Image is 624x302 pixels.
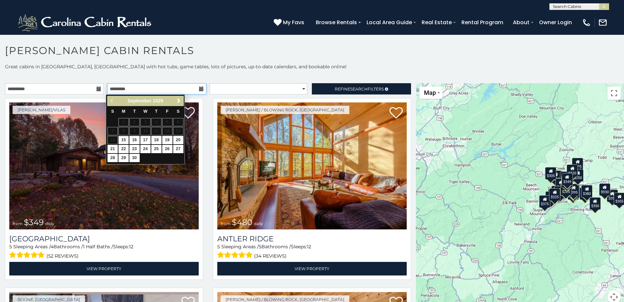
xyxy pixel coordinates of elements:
[128,98,152,103] span: September
[153,98,163,103] span: 2025
[554,186,566,198] div: $395
[254,252,287,260] span: (34 reviews)
[221,106,349,114] a: [PERSON_NAME] / Blowing Rock, [GEOGRAPHIC_DATA]
[9,234,199,243] a: [GEOGRAPHIC_DATA]
[424,89,436,96] span: Map
[122,109,125,114] span: Monday
[9,243,199,260] div: Sleeping Areas / Bathrooms / Sleeps:
[539,195,551,208] div: $375
[581,185,592,197] div: $380
[607,87,621,100] button: Toggle fullscreen view
[598,18,607,27] img: mail-regular-white.png
[363,17,415,28] a: Local Area Guide
[151,136,162,144] a: 18
[155,109,158,114] span: Thursday
[129,136,140,144] a: 16
[118,136,129,144] a: 15
[166,109,169,114] span: Friday
[9,102,199,229] img: Diamond Creek Lodge
[162,136,173,144] a: 19
[217,234,407,243] a: Antler Ridge
[118,154,129,162] a: 29
[111,109,114,114] span: Sunday
[418,17,455,28] a: Real Estate
[568,187,579,200] div: $315
[562,175,573,188] div: $210
[83,244,113,250] span: 1 Half Baths /
[307,244,311,250] span: 12
[567,164,578,177] div: $320
[582,18,591,27] img: phone-regular-white.png
[217,262,407,275] a: View Property
[13,221,23,226] span: from
[572,157,584,170] div: $525
[549,188,561,201] div: $325
[536,17,575,28] a: Owner Login
[217,102,407,229] a: Antler Ridge from $480 daily
[217,102,407,229] img: Antler Ridge
[221,221,231,226] span: from
[151,145,162,153] a: 25
[107,145,118,153] a: 21
[24,217,44,227] span: $349
[580,187,591,200] div: $695
[607,189,618,202] div: $355
[546,191,557,204] div: $330
[458,17,507,28] a: Rental Program
[173,145,183,153] a: 27
[13,106,70,114] a: [PERSON_NAME]/Vilas
[217,243,407,260] div: Sleeping Areas / Bathrooms / Sleeps:
[45,221,54,226] span: daily
[217,244,220,250] span: 5
[177,109,179,114] span: Saturday
[259,244,261,250] span: 5
[173,136,183,144] a: 20
[283,18,304,27] span: My Favs
[181,106,195,120] a: Add to favorites
[274,18,306,27] a: My Favs
[561,183,572,196] div: $225
[162,145,173,153] a: 26
[174,97,183,105] a: Next
[129,145,140,153] a: 23
[569,185,580,198] div: $675
[140,136,151,144] a: 17
[9,244,12,250] span: 5
[312,83,411,94] a: RefineSearchFilters
[555,178,567,191] div: $410
[176,98,181,103] span: Next
[545,167,557,179] div: $305
[118,145,129,153] a: 22
[389,106,403,120] a: Add to favorites
[9,234,199,243] h3: Diamond Creek Lodge
[129,244,133,250] span: 12
[9,102,199,229] a: Diamond Creek Lodge from $349 daily
[232,217,252,227] span: $480
[140,145,151,153] a: 24
[589,197,601,210] div: $350
[133,109,136,114] span: Tuesday
[9,262,199,275] a: View Property
[107,154,118,162] a: 28
[143,109,147,114] span: Wednesday
[419,87,443,99] button: Change map style
[312,17,360,28] a: Browse Rentals
[599,183,610,196] div: $930
[350,87,368,91] span: Search
[335,87,384,91] span: Refine Filters
[129,154,140,162] a: 30
[50,244,53,250] span: 4
[46,252,79,260] span: (52 reviews)
[254,221,263,226] span: daily
[568,183,580,196] div: $395
[510,17,533,28] a: About
[17,13,154,32] img: White-1-2.png
[562,173,573,186] div: $349
[573,169,584,182] div: $250
[560,171,571,184] div: $565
